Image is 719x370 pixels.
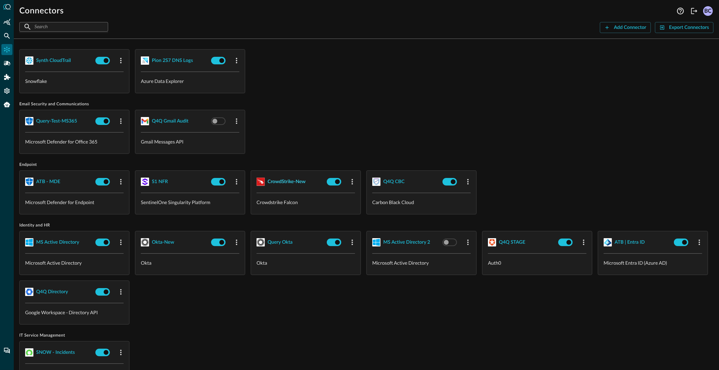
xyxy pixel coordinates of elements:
[152,56,193,65] div: Pion 2S7 DNS Logs
[25,55,93,66] button: Synth CloudTrail
[19,6,64,17] h1: Connectors
[25,138,124,145] p: Microsoft Defender for Office 365
[25,309,124,316] p: Google Workspace - Directory API
[689,6,700,17] button: Logout
[36,288,68,296] div: Q4Q Directory
[257,178,265,186] img: CrowdStrikeFalcon.svg
[499,238,525,247] div: Q4Q STAGE
[152,117,188,126] div: Q4Q Gmail Audit
[141,237,208,248] button: Okta-New
[19,333,713,338] span: IT Service Management
[372,176,440,187] button: Q4Q CBC
[1,17,12,28] div: Summary Insights
[36,56,71,65] div: Synth CloudTrail
[268,178,306,186] div: CrowdStrike-New
[675,6,686,17] button: Help
[36,348,75,357] div: SNOW - Incidents
[372,238,381,246] img: ActiveDirectory.svg
[1,85,12,96] div: Settings
[383,178,405,186] div: Q4Q CBC
[25,237,93,248] button: MS Active Directory
[141,117,149,125] img: gmail.svg
[36,117,77,126] div: Query-Test-MS365
[25,116,93,127] button: Query-Test-MS365
[257,237,324,248] button: Query Okta
[1,44,12,55] div: Connectors
[141,178,149,186] img: SentinelOne.svg
[19,223,713,228] span: Identity and HR
[1,99,12,110] div: Query Agent
[25,199,124,206] p: Microsoft Defender for Endpoint
[703,6,713,16] div: BC
[141,56,149,65] img: AzureDataExplorer.svg
[25,56,33,65] img: Snowflake.svg
[488,238,496,246] img: Auth0.svg
[600,22,651,33] button: Add Connector
[257,199,355,206] p: Crowdstrike Falcon
[1,345,12,356] div: Chat
[25,347,93,358] button: SNOW - Incidents
[604,237,671,248] button: ATB | Entra ID
[1,58,12,69] div: Pipelines
[25,288,33,296] img: GoogleWorkspace.svg
[36,238,79,247] div: MS Active Directory
[372,259,471,266] p: Microsoft Active Directory
[141,199,239,206] p: SentinelOne Singularity Platform
[488,237,555,248] button: Q4Q STAGE
[372,178,381,186] img: CarbonBlackEnterpriseEDR.svg
[257,259,355,266] p: Okta
[19,102,713,107] span: Email Security and Communications
[488,259,586,266] p: Auth0
[25,348,33,357] img: ServiceNow.svg
[141,176,208,187] button: S1 NFR
[36,178,60,186] div: ATB - MDE
[257,176,324,187] button: CrowdStrike-New
[141,238,149,246] img: Okta.svg
[268,238,293,247] div: Query Okta
[25,286,93,297] button: Q4Q Directory
[25,117,33,125] img: MicrosoftDefenderForOffice365.svg
[25,259,124,266] p: Microsoft Active Directory
[141,116,208,127] button: Q4Q Gmail Audit
[383,238,430,247] div: MS Active Directory 2
[604,259,702,266] p: Microsoft Entra ID (Azure AD)
[25,176,93,187] button: ATB - MDE
[141,259,239,266] p: Okta
[257,238,265,246] img: Okta.svg
[19,162,713,168] span: Endpoint
[25,178,33,186] img: MicrosoftDefenderForEndpoint.svg
[604,238,612,246] img: MicrosoftEntra.svg
[2,72,13,83] div: Addons
[25,77,124,85] p: Snowflake
[34,20,92,33] input: Search
[1,30,12,41] div: Federated Search
[372,199,471,206] p: Carbon Black Cloud
[25,238,33,246] img: ActiveDirectory.svg
[152,238,174,247] div: Okta-New
[372,237,440,248] button: MS Active Directory 2
[655,22,713,33] button: Export Connectors
[141,138,239,145] p: Gmail Messages API
[152,178,168,186] div: S1 NFR
[615,238,645,247] div: ATB | Entra ID
[141,55,208,66] button: Pion 2S7 DNS Logs
[141,77,239,85] p: Azure Data Explorer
